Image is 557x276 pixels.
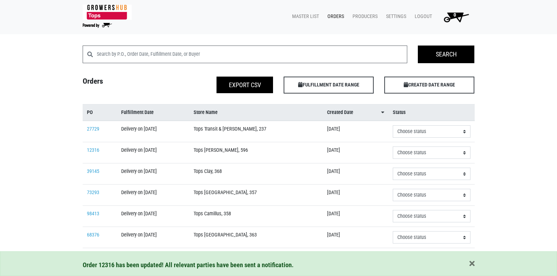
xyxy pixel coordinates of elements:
[217,77,273,93] button: Export CSV
[323,248,389,269] td: [DATE]
[87,109,93,116] span: PO
[194,109,319,116] a: Store Name
[323,142,389,163] td: [DATE]
[87,147,99,153] a: 12316
[409,10,435,23] a: Logout
[322,10,347,23] a: Orders
[189,248,323,269] td: Tops Chittenango, 359
[323,227,389,248] td: [DATE]
[189,142,323,163] td: Tops [PERSON_NAME], 596
[87,109,113,116] a: PO
[189,227,323,248] td: Tops [GEOGRAPHIC_DATA], 363
[440,10,472,24] img: Cart
[87,190,99,196] a: 73293
[327,109,353,116] span: Created Date
[323,185,389,206] td: [DATE]
[380,10,409,23] a: Settings
[117,206,190,227] td: Delivery on [DATE]
[121,109,185,116] a: Fulfillment Date
[87,168,99,174] a: 39145
[77,77,178,91] h4: Orders
[284,77,374,94] span: FULFILLMENT DATE RANGE
[418,46,474,63] input: Search
[454,12,456,18] span: 0
[117,227,190,248] td: Delivery on [DATE]
[117,248,190,269] td: Delivery on [DATE]
[323,163,389,185] td: [DATE]
[189,121,323,142] td: Tops Transit & [PERSON_NAME], 237
[83,5,132,20] img: 279edf242af8f9d49a69d9d2afa010fb.png
[393,109,470,116] a: Status
[189,206,323,227] td: Tops Camillus, 358
[117,121,190,142] td: Delivery on [DATE]
[87,232,99,238] a: 68376
[87,126,99,132] a: 27729
[189,185,323,206] td: Tops [GEOGRAPHIC_DATA], 357
[117,163,190,185] td: Delivery on [DATE]
[347,10,380,23] a: Producers
[194,109,218,116] span: Store Name
[83,23,112,28] img: Powered by Big Wheelbarrow
[323,206,389,227] td: [DATE]
[121,109,154,116] span: Fulfillment Date
[323,121,389,142] td: [DATE]
[327,109,384,116] a: Created Date
[117,185,190,206] td: Delivery on [DATE]
[83,260,475,270] div: Order 12316 has been updated! All relevant parties have been sent a notification.
[117,142,190,163] td: Delivery on [DATE]
[435,10,475,24] a: 0
[393,109,406,116] span: Status
[97,46,408,63] input: Search by P.O., Order Date, Fulfillment Date, or Buyer
[384,77,474,94] span: CREATED DATE RANGE
[286,10,322,23] a: Master List
[189,163,323,185] td: Tops Clay, 368
[87,211,99,217] a: 98413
